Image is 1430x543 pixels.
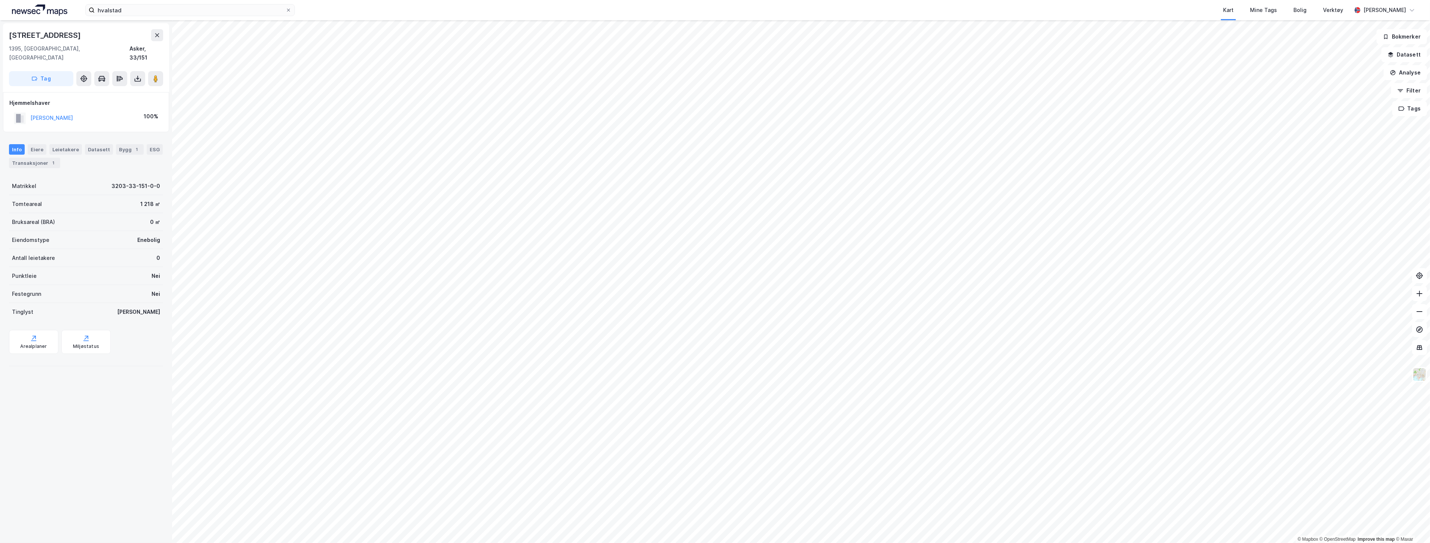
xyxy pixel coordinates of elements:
[152,271,160,280] div: Nei
[9,158,60,168] div: Transaksjoner
[85,144,113,155] div: Datasett
[1412,367,1427,382] img: Z
[147,144,163,155] div: ESG
[9,29,82,41] div: [STREET_ADDRESS]
[49,144,82,155] div: Leietakere
[1376,29,1427,44] button: Bokmerker
[12,307,33,316] div: Tinglyst
[129,44,163,62] div: Asker, 33/151
[9,71,73,86] button: Tag
[12,182,36,191] div: Matrikkel
[1393,507,1430,543] iframe: Chat Widget
[12,289,41,298] div: Festegrunn
[12,254,55,263] div: Antall leietakere
[1250,6,1277,15] div: Mine Tags
[1323,6,1343,15] div: Verktøy
[1358,537,1395,542] a: Improve this map
[12,271,37,280] div: Punktleie
[12,4,67,16] img: logo.a4113a55bc3d86da70a041830d287a7e.svg
[117,307,160,316] div: [PERSON_NAME]
[12,218,55,227] div: Bruksareal (BRA)
[137,236,160,245] div: Enebolig
[152,289,160,298] div: Nei
[156,254,160,263] div: 0
[1381,47,1427,62] button: Datasett
[50,159,57,167] div: 1
[1363,6,1406,15] div: [PERSON_NAME]
[9,144,25,155] div: Info
[140,200,160,209] div: 1 218 ㎡
[144,112,158,121] div: 100%
[116,144,144,155] div: Bygg
[111,182,160,191] div: 3203-33-151-0-0
[12,236,49,245] div: Eiendomstype
[1293,6,1307,15] div: Bolig
[133,146,141,153] div: 1
[73,343,99,349] div: Miljøstatus
[9,98,163,107] div: Hjemmelshaver
[1384,65,1427,80] button: Analyse
[20,343,47,349] div: Arealplaner
[1320,537,1356,542] a: OpenStreetMap
[95,4,285,16] input: Søk på adresse, matrikkel, gårdeiere, leietakere eller personer
[9,44,129,62] div: 1395, [GEOGRAPHIC_DATA], [GEOGRAPHIC_DATA]
[150,218,160,227] div: 0 ㎡
[1393,507,1430,543] div: Kontrollprogram for chat
[12,200,42,209] div: Tomteareal
[1392,101,1427,116] button: Tags
[28,144,46,155] div: Eiere
[1391,83,1427,98] button: Filter
[1223,6,1234,15] div: Kart
[1298,537,1318,542] a: Mapbox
